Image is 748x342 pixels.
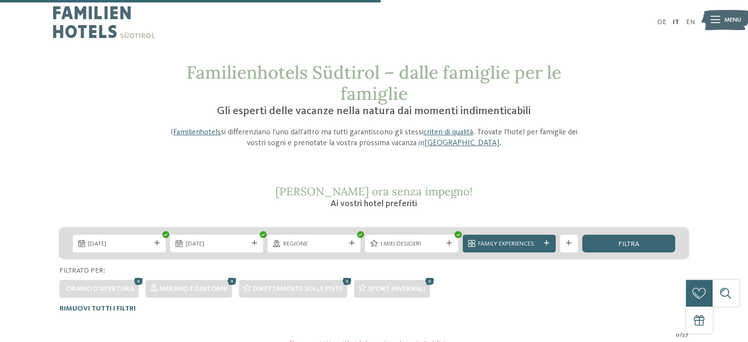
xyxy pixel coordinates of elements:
[186,240,248,249] span: [DATE]
[657,19,666,26] a: DE
[478,240,540,249] span: Family Experiences
[724,16,741,25] span: Menu
[673,19,679,26] a: IT
[60,267,105,274] span: Filtrato per:
[159,285,228,292] span: Merano e dintorni
[618,241,639,248] span: filtra
[60,305,136,312] span: Rimuovi tutti i filtri
[217,106,531,117] span: Gli esperti delle vacanze nella natura dai momenti indimenticabili
[173,128,221,136] a: Familienhotels
[283,240,345,249] span: Regione
[424,139,499,147] a: [GEOGRAPHIC_DATA]
[682,331,688,340] span: 27
[686,19,695,26] a: EN
[164,127,585,149] p: I si differenziano l’uno dall’altro ma tutti garantiscono gli stessi . Trovate l’hotel per famigl...
[423,128,473,136] a: criteri di qualità
[680,331,682,340] span: /
[368,285,425,292] span: Sport invernali
[676,331,680,340] span: 0
[381,240,443,249] span: I miei desideri
[330,199,417,208] span: Ai vostri hotel preferiti
[186,61,561,105] span: Familienhotels Südtirol – dalle famiglie per le famiglie
[275,184,473,198] span: [PERSON_NAME] ora senza impegno!
[253,285,343,292] span: Direttamente sulle piste
[88,240,150,249] span: [DATE]
[66,285,134,292] span: Orario d'apertura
